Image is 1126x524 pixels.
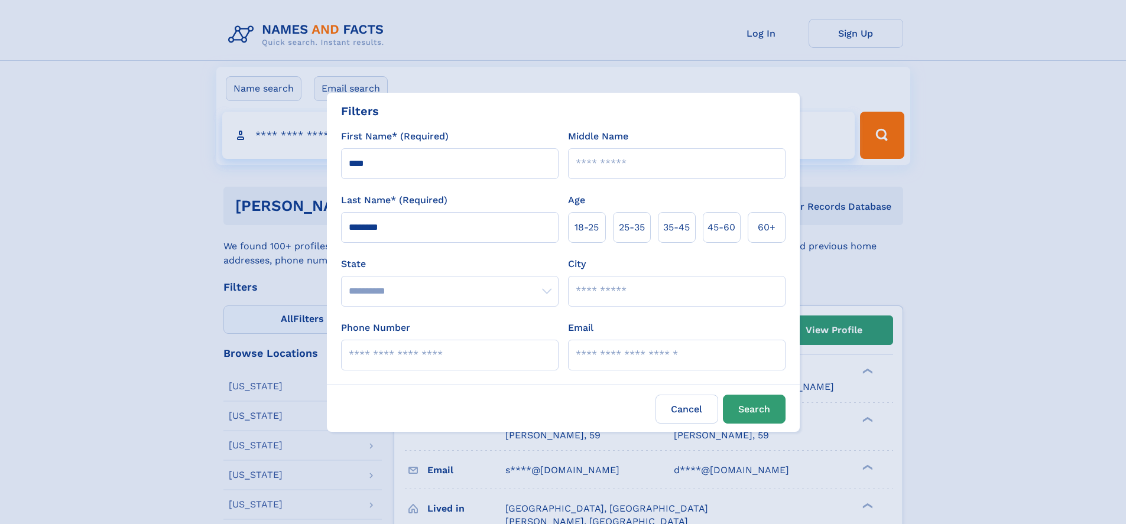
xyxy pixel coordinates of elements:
[568,257,586,271] label: City
[341,102,379,120] div: Filters
[663,220,690,235] span: 35‑45
[575,220,599,235] span: 18‑25
[568,193,585,207] label: Age
[708,220,735,235] span: 45‑60
[656,395,718,424] label: Cancel
[341,193,447,207] label: Last Name* (Required)
[568,129,628,144] label: Middle Name
[758,220,775,235] span: 60+
[341,321,410,335] label: Phone Number
[619,220,645,235] span: 25‑35
[568,321,593,335] label: Email
[341,129,449,144] label: First Name* (Required)
[341,257,559,271] label: State
[723,395,786,424] button: Search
